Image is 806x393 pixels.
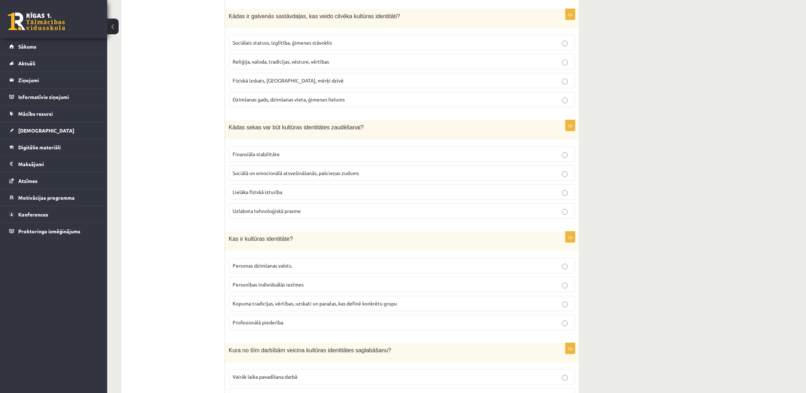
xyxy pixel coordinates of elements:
[565,9,575,20] p: 2p
[18,72,98,88] legend: Ziņojumi
[18,178,38,184] span: Atzīmes
[562,98,568,103] input: Dzimšanas gads, dzimšanas vieta, ģimenes lielums
[9,173,98,189] a: Atzīmes
[233,319,283,325] span: Profesionālā piederība
[565,343,575,354] p: 2p
[562,302,568,307] input: Kopuma tradīcijas, vērtības, uzskati un paražas, kas definē konkrētu grupu
[229,13,400,19] span: Kādas ir galvenās sastāvdaļas, kas veido cilvēka kultūras identitāti?
[233,281,304,288] span: Personības individuālās iezīmes
[18,127,74,134] span: [DEMOGRAPHIC_DATA]
[562,264,568,269] input: Personas dzimšanas valsts.
[18,156,98,172] legend: Maksājumi
[562,171,568,177] input: Sociālā un emocionālā atsvešināšanās, pašcieņas zudums
[229,236,293,242] span: Kas ir kultūras identitāte?
[9,105,98,122] a: Mācību resursi
[233,170,359,176] span: Sociālā un emocionālā atsvešināšanās, pašcieņas zudums
[18,144,61,150] span: Digitālie materiāli
[233,189,282,195] span: Lielāka fiziskā izturība
[233,208,301,214] span: Uzlabota tehnoloģiskā prasme
[562,60,568,65] input: Reliģija, valoda, tradīcijas, vēsture, vērtības
[9,189,98,206] a: Motivācijas programma
[233,96,345,103] span: Dzimšanas gads, dzimšanas vieta, ģimenes lielums
[9,139,98,155] a: Digitālie materiāli
[9,55,98,71] a: Aktuāli
[18,194,75,201] span: Motivācijas programma
[562,79,568,84] input: Fiziskā izskats, [GEOGRAPHIC_DATA], mērķi dzīvē
[562,320,568,326] input: Profesionālā piederība
[18,228,80,234] span: Proktoringa izmēģinājums
[562,283,568,288] input: Personības individuālās iezīmes
[233,262,292,269] span: Personas dzimšanas valsts.
[9,206,98,223] a: Konferences
[18,43,36,50] span: Sākums
[229,124,364,130] span: Kādas sekas var būt kultūras identitātes zaudēšanai?
[562,375,568,380] input: Vairāk laika pavadīšana darbā
[18,211,48,218] span: Konferences
[233,300,397,307] span: Kopuma tradīcijas, vērtības, uzskati un paražas, kas definē konkrētu grupu
[562,209,568,215] input: Uzlabota tehnoloģiskā prasme
[9,89,98,105] a: Informatīvie ziņojumi
[565,231,575,243] p: 2p
[9,72,98,88] a: Ziņojumi
[562,152,568,158] input: Finansiāla stabilitāte
[18,60,35,66] span: Aktuāli
[562,41,568,46] input: Sociālais statuss, izglītība, ģimenes stāvoklis
[18,89,98,105] legend: Informatīvie ziņojumi
[562,190,568,196] input: Lielāka fiziskā izturība
[9,223,98,239] a: Proktoringa izmēģinājums
[229,347,391,353] span: Kura no šīm darbībām veicina kultūras identitātes saglabāšanu?
[9,156,98,172] a: Maksājumi
[18,110,53,117] span: Mācību resursi
[233,39,332,46] span: Sociālais statuss, izglītība, ģimenes stāvoklis
[233,373,297,380] span: Vairāk laika pavadīšana darbā
[233,77,344,84] span: Fiziskā izskats, [GEOGRAPHIC_DATA], mērķi dzīvē
[233,58,329,65] span: Reliģija, valoda, tradīcijas, vēsture, vērtības
[565,120,575,131] p: 2p
[9,122,98,139] a: [DEMOGRAPHIC_DATA]
[9,38,98,55] a: Sākums
[233,151,280,157] span: Finansiāla stabilitāte
[8,13,65,30] a: Rīgas 1. Tālmācības vidusskola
